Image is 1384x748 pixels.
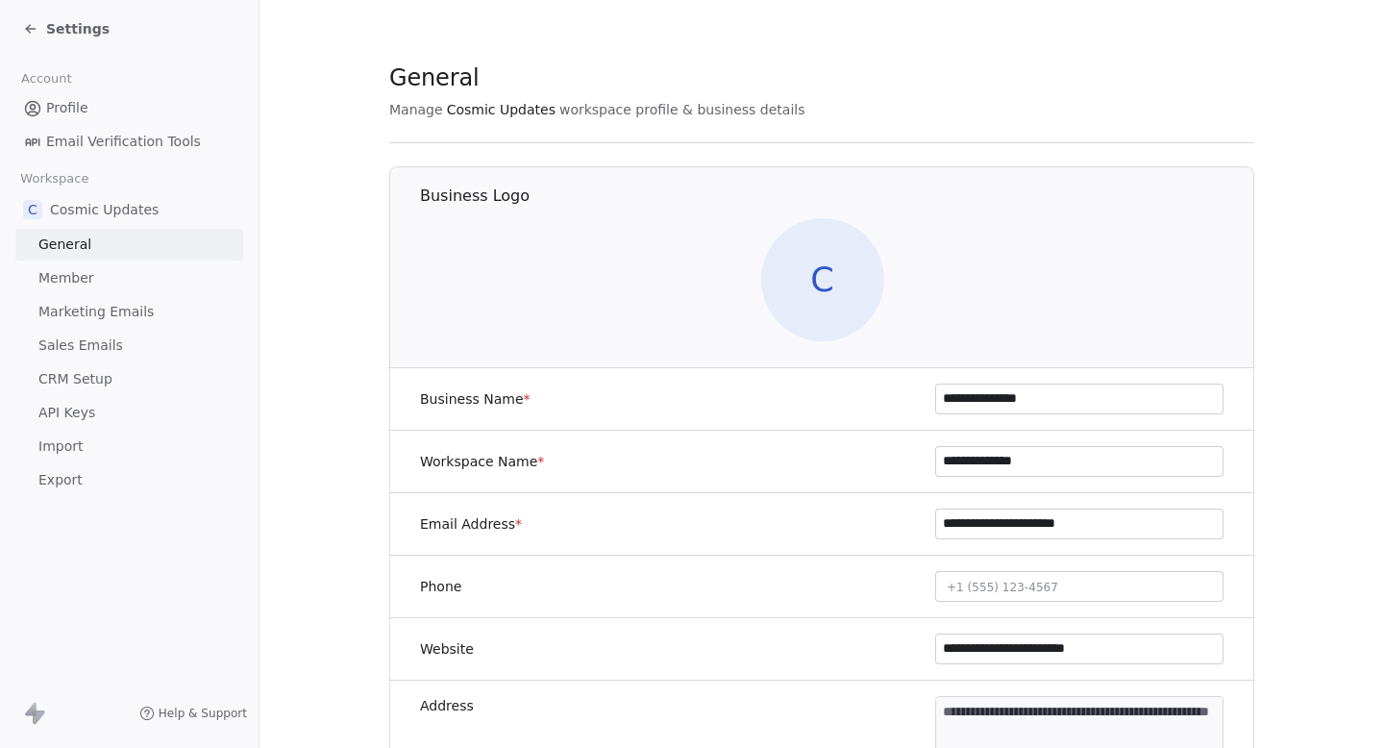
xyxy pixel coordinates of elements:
[420,639,474,659] label: Website
[15,330,243,362] a: Sales Emails
[38,235,91,255] span: General
[935,571,1223,602] button: +1 (555) 123-4567
[38,403,95,423] span: API Keys
[761,218,884,341] span: C
[15,296,243,328] a: Marketing Emails
[139,706,247,721] a: Help & Support
[38,268,94,288] span: Member
[15,229,243,261] a: General
[23,19,110,38] a: Settings
[420,696,474,715] label: Address
[12,164,97,193] span: Workspace
[15,92,243,124] a: Profile
[420,577,461,596] label: Phone
[559,100,805,119] span: workspace profile & business details
[420,452,544,471] label: Workspace Name
[38,470,83,490] span: Export
[15,431,243,462] a: Import
[389,63,480,92] span: General
[46,98,88,118] span: Profile
[420,186,1255,207] h1: Business Logo
[447,100,556,119] span: Cosmic Updates
[420,514,522,534] label: Email Address
[420,389,531,409] label: Business Name
[15,397,243,429] a: API Keys
[15,262,243,294] a: Member
[38,436,83,457] span: Import
[12,64,80,93] span: Account
[38,302,154,322] span: Marketing Emails
[947,581,1058,594] span: +1 (555) 123-4567
[159,706,247,721] span: Help & Support
[46,132,201,152] span: Email Verification Tools
[15,363,243,395] a: CRM Setup
[389,100,443,119] span: Manage
[38,336,123,356] span: Sales Emails
[23,200,42,219] span: C
[38,369,112,389] span: CRM Setup
[46,19,110,38] span: Settings
[50,200,159,219] span: Cosmic Updates
[15,126,243,158] a: Email Verification Tools
[15,464,243,496] a: Export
